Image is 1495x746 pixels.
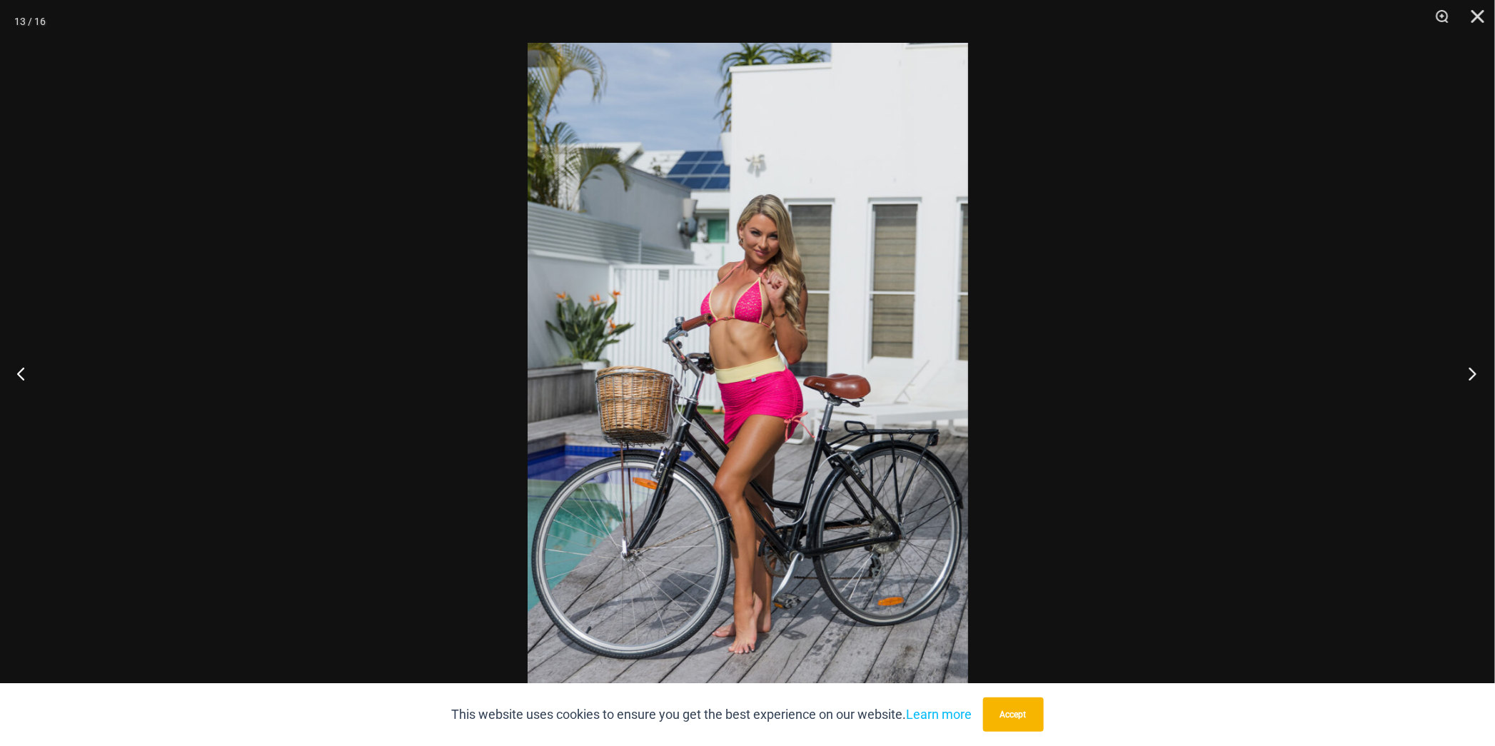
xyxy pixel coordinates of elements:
button: Next [1441,338,1495,409]
p: This website uses cookies to ensure you get the best experience on our website. [452,704,972,725]
img: Bubble Mesh Highlight Pink 309 Top 5404 Skirt 05 [528,43,968,703]
a: Learn more [907,707,972,722]
div: 13 / 16 [14,11,46,32]
button: Accept [983,697,1044,732]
